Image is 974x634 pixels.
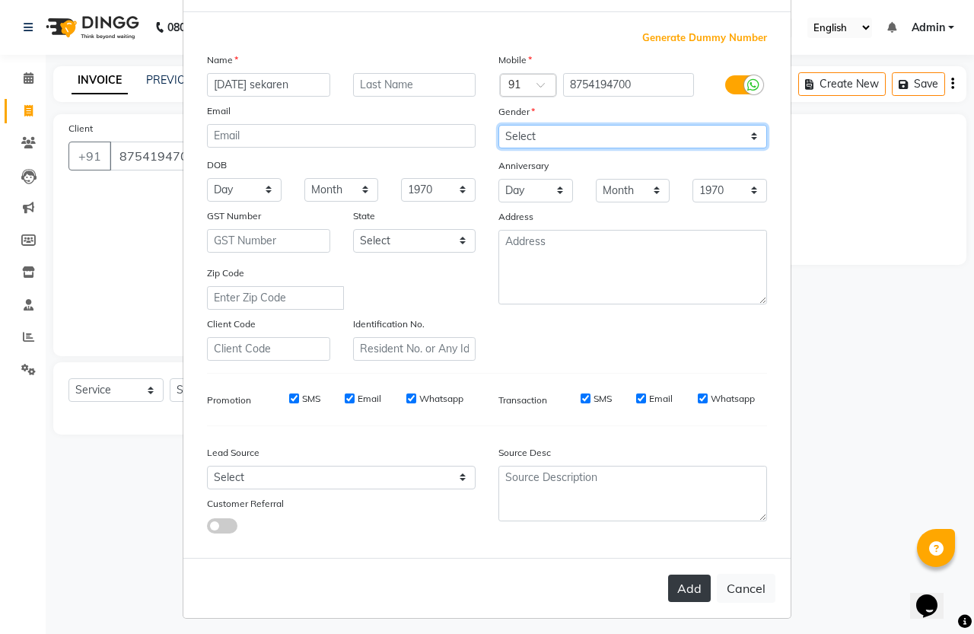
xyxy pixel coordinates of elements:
[594,392,612,406] label: SMS
[498,105,535,119] label: Gender
[207,393,251,407] label: Promotion
[353,317,425,331] label: Identification No.
[498,53,532,67] label: Mobile
[207,158,227,172] label: DOB
[563,73,695,97] input: Mobile
[668,575,711,602] button: Add
[498,393,547,407] label: Transaction
[207,337,330,361] input: Client Code
[207,53,238,67] label: Name
[498,446,551,460] label: Source Desc
[353,209,375,223] label: State
[358,392,381,406] label: Email
[353,73,476,97] input: Last Name
[419,392,463,406] label: Whatsapp
[207,317,256,331] label: Client Code
[302,392,320,406] label: SMS
[207,266,244,280] label: Zip Code
[717,574,775,603] button: Cancel
[207,229,330,253] input: GST Number
[207,104,231,118] label: Email
[207,209,261,223] label: GST Number
[207,286,344,310] input: Enter Zip Code
[207,497,284,511] label: Customer Referral
[910,573,959,619] iframe: chat widget
[207,446,259,460] label: Lead Source
[642,30,767,46] span: Generate Dummy Number
[207,124,476,148] input: Email
[711,392,755,406] label: Whatsapp
[649,392,673,406] label: Email
[207,73,330,97] input: First Name
[498,210,533,224] label: Address
[498,159,549,173] label: Anniversary
[353,337,476,361] input: Resident No. or Any Id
